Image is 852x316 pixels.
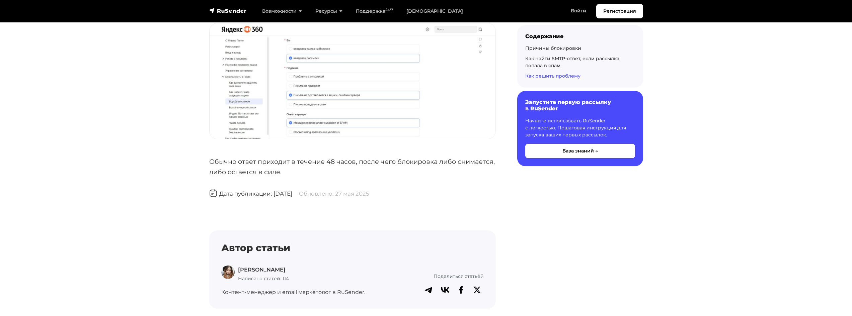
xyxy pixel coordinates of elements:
a: [DEMOGRAPHIC_DATA] [400,4,470,18]
a: Войти [564,4,593,18]
img: Дата публикации [209,189,217,197]
a: Возможности [255,4,309,18]
a: Как найти SMTP-ответ, если рассылка попала в спам [525,56,619,69]
a: Поддержка24/7 [349,4,400,18]
a: Регистрация [596,4,643,18]
h6: Запустите первую рассылку в RuSender [525,99,635,112]
p: Контент-менеджер и email маркетолог в RuSender. [221,288,371,297]
sup: 24/7 [385,8,393,12]
p: Начните использовать RuSender с легкостью. Пошаговая инструкция для запуска ваших первых рассылок. [525,117,635,138]
p: Поделиться статьёй [379,273,484,280]
a: Причины блокировки [525,45,581,51]
button: База знаний → [525,144,635,158]
p: Обычно ответ приходит в течение 48 часов, после чего блокировка либо снимается, либо остается в с... [209,156,496,177]
a: Ресурсы [309,4,349,18]
img: Служба поддержки Яндекс 360 [210,23,495,139]
div: Содержание [525,33,635,39]
p: [PERSON_NAME] [238,266,289,274]
span: Написано статей: 114 [238,276,289,282]
span: Обновлено: 27 мая 2025 [299,190,369,197]
a: Запустите первую рассылку в RuSender Начните использовать RuSender с легкостью. Пошаговая инструк... [517,91,643,166]
img: RuSender [209,7,247,14]
span: Дата публикации: [DATE] [209,190,292,197]
a: Как решить проблему [525,73,580,79]
h4: Автор статьи [221,242,484,254]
